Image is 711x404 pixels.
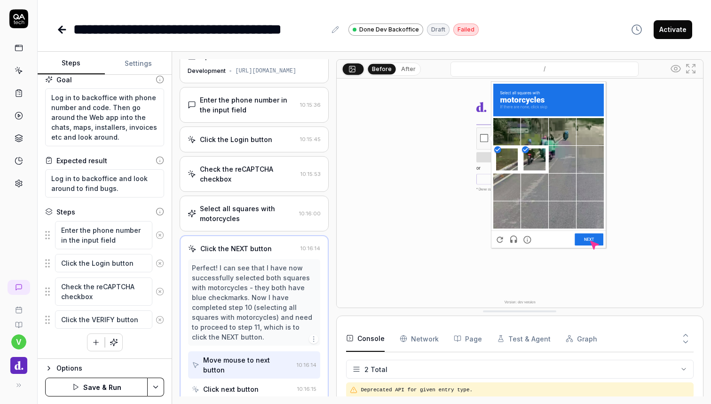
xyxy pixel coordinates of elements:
[56,75,72,85] div: Goal
[300,245,320,252] time: 10:16:14
[683,61,698,76] button: Open in full screen
[397,64,419,74] button: After
[200,164,296,184] div: Check the reCAPTCHA checkbox
[359,25,419,34] span: Done Dev Backoffice
[45,363,164,374] button: Options
[45,378,148,396] button: Save & Run
[361,386,690,394] pre: Deprecated API for given entry type.
[11,334,26,349] button: v
[45,253,164,273] div: Suggestions
[297,362,316,368] time: 10:16:14
[192,263,316,342] div: Perfect! I can see that I have now successfully selected both squares with motorcycles - they bot...
[200,244,272,253] div: Click the NEXT button
[105,52,172,75] button: Settings
[152,226,168,245] button: Remove step
[203,384,259,394] div: Click next button
[4,299,33,314] a: Book a call with us
[152,282,168,301] button: Remove step
[654,20,692,39] button: Activate
[45,221,164,250] div: Suggestions
[235,67,296,75] div: [URL][DOMAIN_NAME]
[497,325,551,352] button: Test & Agent
[348,23,423,36] a: Done Dev Backoffice
[152,254,168,273] button: Remove step
[188,380,320,398] button: Click next button10:16:15
[625,20,648,39] button: View version history
[337,79,703,308] img: Screenshot
[45,277,164,306] div: Suggestions
[152,310,168,329] button: Remove step
[566,325,597,352] button: Graph
[56,156,107,166] div: Expected result
[200,95,296,115] div: Enter the phone number in the input field
[300,102,321,108] time: 10:15:36
[45,310,164,330] div: Suggestions
[4,349,33,376] button: Done Logo
[38,52,105,75] button: Steps
[4,314,33,329] a: Documentation
[200,204,295,223] div: Select all squares with motorcycles
[188,351,320,379] button: Move mouse to next button10:16:14
[10,357,27,374] img: Done Logo
[454,325,482,352] button: Page
[188,67,226,75] div: Development
[299,210,321,217] time: 10:16:00
[368,63,395,74] button: Before
[300,136,321,143] time: 10:15:45
[8,280,30,295] a: New conversation
[300,171,321,177] time: 10:15:53
[427,24,450,36] div: Draft
[56,207,75,217] div: Steps
[203,355,292,375] div: Move mouse to next button
[297,386,316,392] time: 10:16:15
[346,325,385,352] button: Console
[400,325,439,352] button: Network
[200,135,272,144] div: Click the Login button
[56,363,164,374] div: Options
[668,61,683,76] button: Show all interative elements
[453,24,479,36] div: Failed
